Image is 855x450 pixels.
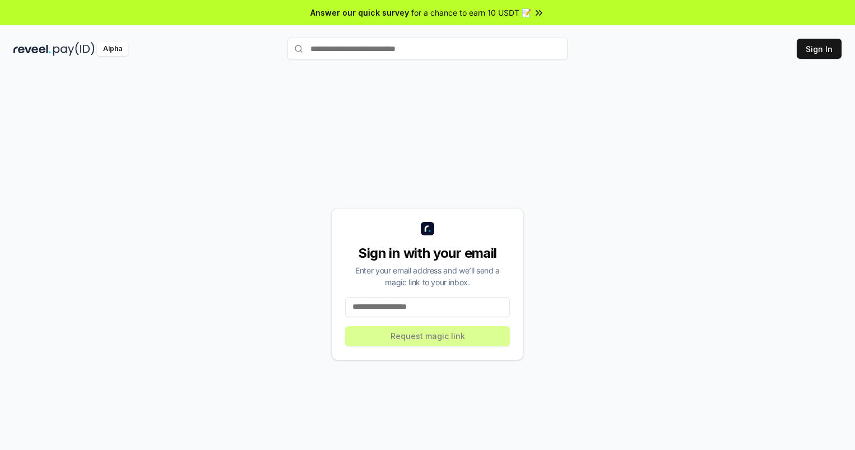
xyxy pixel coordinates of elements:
div: Enter your email address and we’ll send a magic link to your inbox. [345,265,510,288]
img: pay_id [53,42,95,56]
div: Sign in with your email [345,244,510,262]
img: reveel_dark [13,42,51,56]
div: Alpha [97,42,128,56]
span: for a chance to earn 10 USDT 📝 [411,7,531,18]
button: Sign In [797,39,842,59]
img: logo_small [421,222,434,235]
span: Answer our quick survey [310,7,409,18]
